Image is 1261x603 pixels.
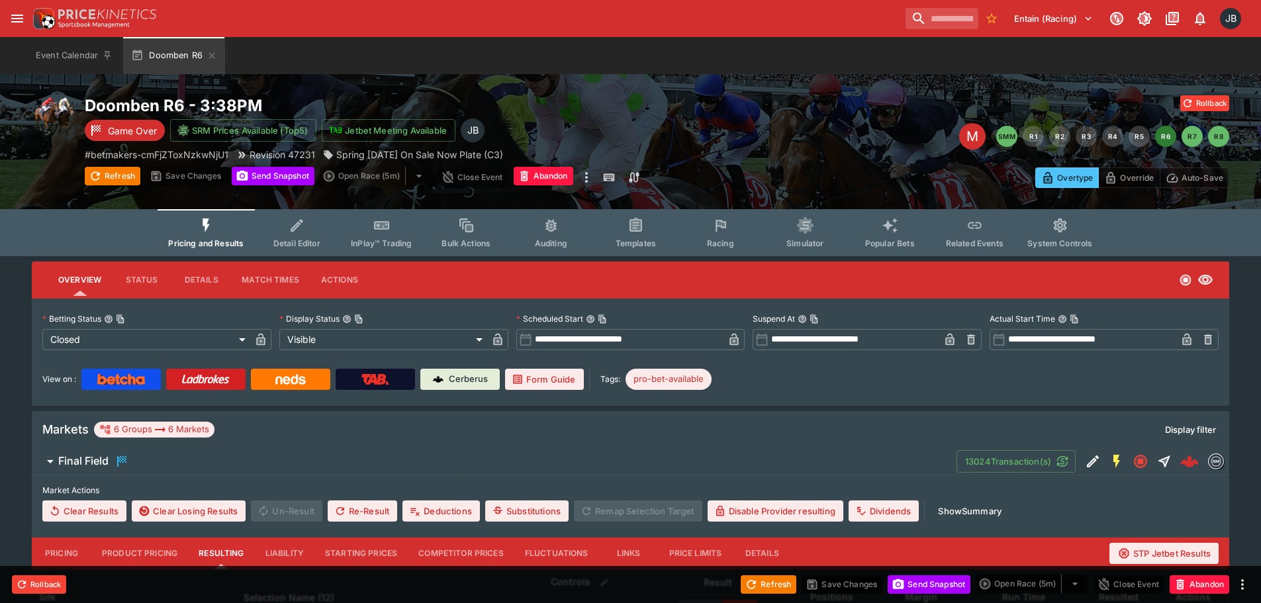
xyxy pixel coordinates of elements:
p: Overtype [1057,171,1093,185]
div: split button [320,167,432,185]
button: STP Jetbet Results [1109,543,1219,564]
span: Popular Bets [865,238,915,248]
h5: Markets [42,422,89,437]
button: R8 [1208,126,1229,147]
button: Status [112,264,171,296]
span: Related Events [946,238,1004,248]
button: Documentation [1160,7,1184,30]
button: Links [599,537,659,569]
img: PriceKinetics Logo [29,5,56,32]
button: Copy To Clipboard [354,314,363,324]
button: Select Tenant [1006,8,1101,29]
p: Scheduled Start [516,313,583,324]
button: Copy To Clipboard [598,314,607,324]
img: PriceKinetics [58,9,156,19]
button: Betting StatusCopy To Clipboard [104,314,113,324]
p: Auto-Save [1182,171,1223,185]
button: Rollback [1180,95,1229,111]
button: R1 [1023,126,1044,147]
button: Copy To Clipboard [810,314,819,324]
button: R4 [1102,126,1123,147]
button: Copy To Clipboard [116,314,125,324]
p: Spring [DATE] On Sale Now Plate (C3) [336,148,503,162]
span: Pricing and Results [168,238,244,248]
button: Event Calendar [28,37,120,74]
button: Auto-Save [1160,167,1229,188]
span: Auditing [535,238,567,248]
button: Details [732,537,792,569]
button: Deductions [402,500,480,522]
svg: Visible [1197,272,1213,288]
a: Cerberus [420,369,500,390]
button: ShowSummary [930,500,1009,522]
span: Detail Editor [273,238,320,248]
button: Toggle light/dark mode [1133,7,1156,30]
button: more [579,167,594,188]
button: Connected to PK [1105,7,1129,30]
button: Refresh [741,575,796,594]
p: Game Over [108,124,157,138]
button: SGM Enabled [1105,449,1129,473]
span: Simulator [786,238,823,248]
div: betmakers [1208,453,1224,469]
span: Un-Result [251,500,322,522]
img: betmakers [1209,454,1223,469]
button: Closed [1129,449,1152,473]
button: Send Snapshot [888,575,970,594]
img: TabNZ [361,374,389,385]
div: Edit Meeting [959,123,986,150]
button: Match Times [231,264,310,296]
button: Product Pricing [91,537,188,569]
button: Price Limits [659,537,733,569]
span: pro-bet-available [626,373,712,386]
div: Event type filters [158,209,1103,256]
p: Revision 47231 [250,148,315,162]
button: Starting Prices [314,537,408,569]
button: Abandon [514,167,573,185]
div: Spring Carnival On Sale Now Plate (C3) [323,148,503,162]
button: 13024Transaction(s) [957,450,1076,473]
button: Pricing [32,537,91,569]
button: Scheduled StartCopy To Clipboard [586,314,595,324]
img: horse_racing.png [32,95,74,138]
button: Fluctuations [514,537,599,569]
span: Racing [707,238,734,248]
button: Send Snapshot [232,167,314,185]
button: Re-Result [328,500,397,522]
span: InPlay™ Trading [351,238,412,248]
button: R6 [1155,126,1176,147]
button: R5 [1129,126,1150,147]
button: Override [1098,167,1160,188]
label: Tags: [600,369,620,390]
button: SMM [996,126,1017,147]
button: Jetbet Meeting Available [322,119,455,142]
button: Actual Start TimeCopy To Clipboard [1058,314,1067,324]
img: Ladbrokes [181,374,230,385]
button: Edit Detail [1081,449,1105,473]
svg: Closed [1179,273,1192,287]
span: Bulk Actions [442,238,490,248]
button: Actions [310,264,369,296]
button: R3 [1076,126,1097,147]
img: Sportsbook Management [58,22,130,28]
img: Cerberus [433,374,444,385]
p: Override [1120,171,1154,185]
input: search [906,8,978,29]
p: Betting Status [42,313,101,324]
button: Suspend AtCopy To Clipboard [798,314,807,324]
div: a9e05794-e3cf-4b85-b99a-267246b5b9c9 [1180,452,1199,471]
h2: Copy To Clipboard [85,95,657,116]
label: Market Actions [42,481,1219,500]
div: Josh Brown [461,118,485,142]
span: Mark an event as closed and abandoned. [514,169,573,182]
button: Refresh [85,167,140,185]
button: No Bookmarks [981,8,1002,29]
label: View on : [42,369,76,390]
div: Betting Target: cerberus [626,369,712,390]
div: Start From [1035,167,1229,188]
div: Visible [279,329,487,350]
button: R2 [1049,126,1070,147]
button: R7 [1182,126,1203,147]
div: Josh Brown [1220,8,1241,29]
